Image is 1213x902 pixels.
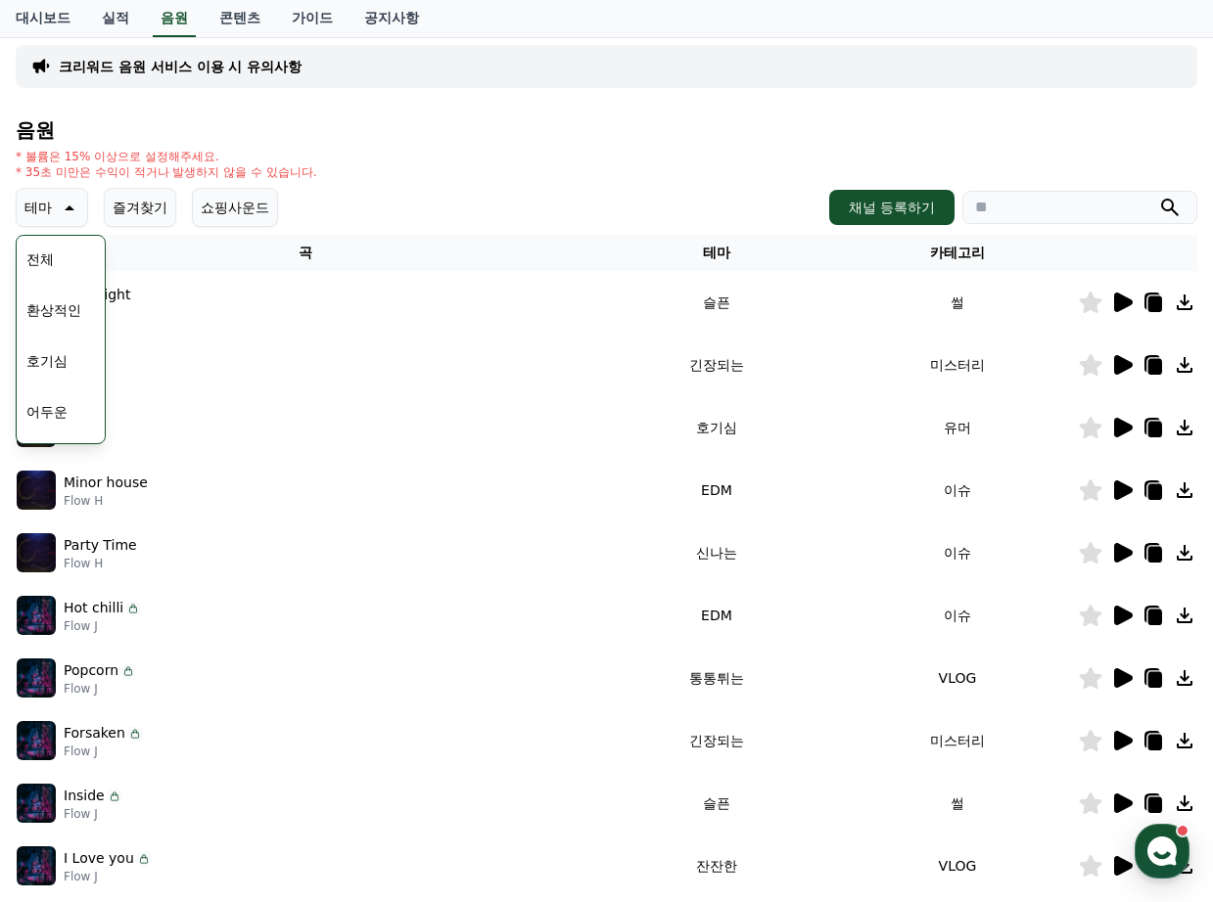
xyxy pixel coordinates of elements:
[64,869,152,884] p: Flow J
[24,194,52,221] p: 테마
[64,493,148,509] p: Flow H
[596,584,837,647] td: EDM
[253,620,376,669] a: 설정
[596,396,837,459] td: 호기심
[16,188,88,227] button: 테마
[16,235,596,271] th: 곡
[64,681,136,697] p: Flow J
[17,846,56,885] img: music
[17,471,56,510] img: music
[596,521,837,584] td: 신나는
[192,188,278,227] button: 쇼핑사운드
[596,709,837,772] td: 긴장되는
[596,647,837,709] td: 통통튀는
[64,806,122,822] p: Flow J
[837,235,1078,271] th: 카테고리
[64,660,118,681] p: Popcorn
[16,119,1197,141] h4: 음원
[596,772,837,834] td: 슬픈
[837,459,1078,521] td: 이슈
[64,723,125,744] p: Forsaken
[64,556,137,571] p: Flow H
[596,459,837,521] td: EDM
[596,271,837,334] td: 슬픈
[17,596,56,635] img: music
[59,57,302,76] a: 크리워드 음원 서비스 이용 시 유의사항
[303,650,326,665] span: 설정
[64,598,123,618] p: Hot chilli
[19,339,75,383] button: 호기심
[837,709,1078,772] td: 미스터리
[16,164,317,180] p: * 35초 미만은 수익이 적거나 발생하지 않을 수 있습니다.
[596,235,837,271] th: 테마
[837,584,1078,647] td: 이슈
[17,658,56,698] img: music
[596,834,837,897] td: 잔잔한
[17,784,56,823] img: music
[64,848,134,869] p: I Love you
[837,521,1078,584] td: 이슈
[837,834,1078,897] td: VLOG
[17,721,56,760] img: music
[837,647,1078,709] td: VLOG
[62,650,73,665] span: 홈
[104,188,176,227] button: 즐겨찾기
[837,271,1078,334] td: 썰
[596,334,837,396] td: 긴장되는
[129,620,253,669] a: 대화
[837,396,1078,459] td: 유머
[64,473,148,493] p: Minor house
[6,620,129,669] a: 홈
[17,533,56,572] img: music
[64,786,105,806] p: Inside
[837,334,1078,396] td: 미스터리
[829,190,955,225] button: 채널 등록하기
[179,651,203,666] span: 대화
[19,390,75,433] button: 어두운
[64,535,137,556] p: Party Time
[16,149,317,164] p: * 볼륨은 15% 이상으로 설정해주세요.
[19,289,89,332] button: 환상적인
[19,238,62,281] button: 전체
[837,772,1078,834] td: 썰
[64,618,141,634] p: Flow J
[64,744,143,759] p: Flow J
